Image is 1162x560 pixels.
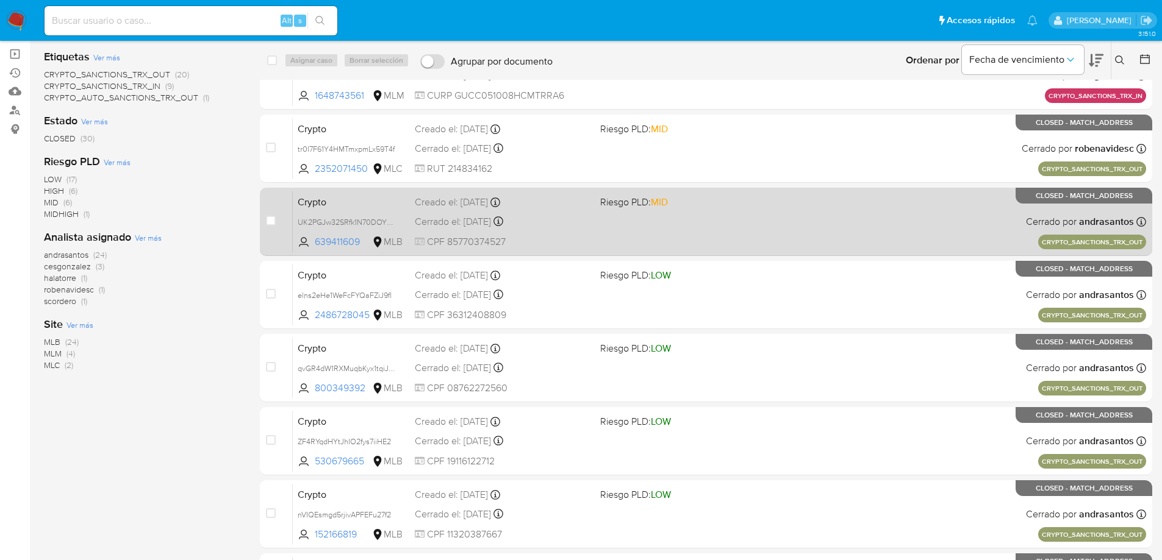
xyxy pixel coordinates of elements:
[298,15,302,26] span: s
[947,14,1015,27] span: Accesos rápidos
[282,15,292,26] span: Alt
[1027,15,1038,26] a: Notificaciones
[45,13,337,29] input: Buscar usuario o caso...
[1138,29,1156,38] span: 3.151.0
[1140,14,1153,27] a: Salir
[307,12,332,29] button: search-icon
[1067,15,1136,26] p: nicolas.tyrkiel@mercadolibre.com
